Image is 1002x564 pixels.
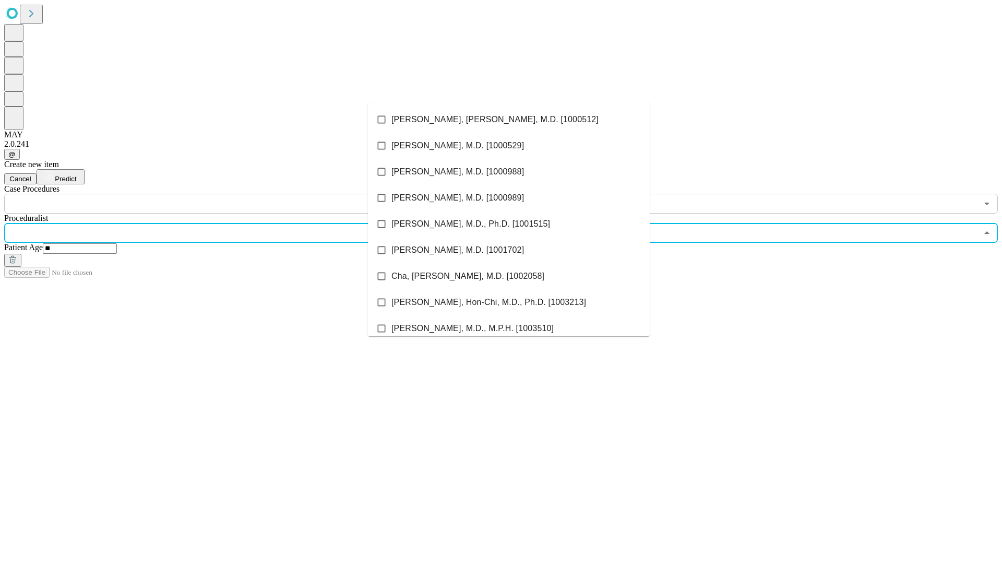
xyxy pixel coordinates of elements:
[980,196,994,211] button: Open
[4,173,37,184] button: Cancel
[4,184,59,193] span: Scheduled Procedure
[391,322,554,335] span: [PERSON_NAME], M.D., M.P.H. [1003510]
[4,130,998,139] div: MAY
[4,139,998,149] div: 2.0.241
[391,296,586,309] span: [PERSON_NAME], Hon-Chi, M.D., Ph.D. [1003213]
[55,175,76,183] span: Predict
[391,166,524,178] span: [PERSON_NAME], M.D. [1000988]
[391,113,599,126] span: [PERSON_NAME], [PERSON_NAME], M.D. [1000512]
[391,270,544,283] span: Cha, [PERSON_NAME], M.D. [1002058]
[4,243,43,252] span: Patient Age
[391,139,524,152] span: [PERSON_NAME], M.D. [1000529]
[4,160,59,169] span: Create new item
[4,214,48,222] span: Proceduralist
[391,192,524,204] span: [PERSON_NAME], M.D. [1000989]
[391,244,524,256] span: [PERSON_NAME], M.D. [1001702]
[4,149,20,160] button: @
[9,175,31,183] span: Cancel
[8,150,16,158] span: @
[980,226,994,240] button: Close
[391,218,550,230] span: [PERSON_NAME], M.D., Ph.D. [1001515]
[37,169,85,184] button: Predict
